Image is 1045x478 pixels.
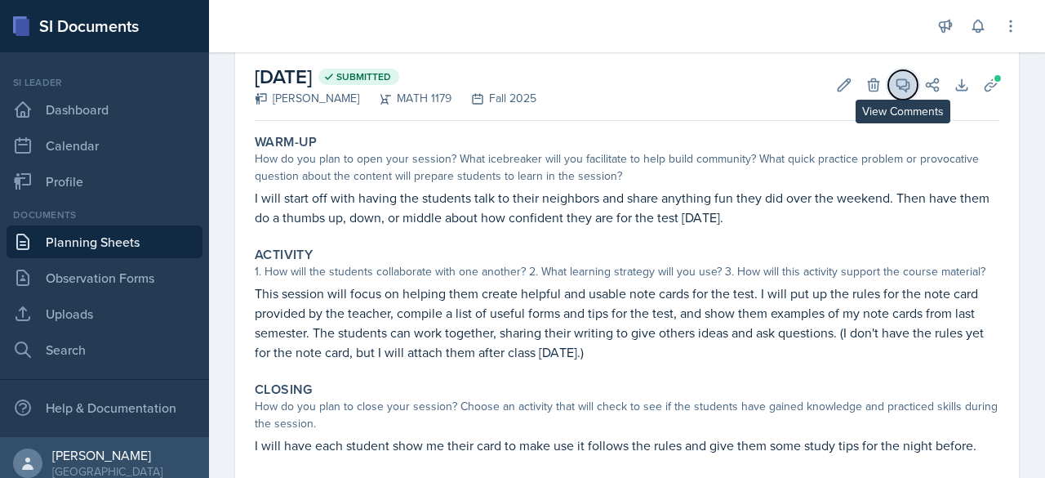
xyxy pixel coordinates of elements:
button: View Comments [888,70,918,100]
a: Dashboard [7,93,202,126]
p: I will have each student show me their card to make use it follows the rules and give them some s... [255,436,999,455]
label: Warm-Up [255,134,318,150]
div: [PERSON_NAME] [52,447,162,463]
span: Submitted [336,70,391,83]
div: [PERSON_NAME] [255,90,359,107]
a: Observation Forms [7,261,202,294]
div: MATH 1179 [359,90,451,107]
a: Calendar [7,129,202,162]
div: 1. How will the students collaborate with one another? 2. What learning strategy will you use? 3.... [255,263,999,280]
div: Fall 2025 [451,90,536,107]
h2: [DATE] [255,62,536,92]
label: Closing [255,382,313,398]
div: Documents [7,208,202,222]
div: Help & Documentation [7,391,202,424]
div: How do you plan to close your session? Choose an activity that will check to see if the students ... [255,398,999,432]
a: Profile [7,165,202,198]
div: How do you plan to open your session? What icebreaker will you facilitate to help build community... [255,150,999,185]
a: Planning Sheets [7,226,202,258]
label: Activity [255,247,313,263]
a: Search [7,333,202,366]
div: Si leader [7,75,202,90]
p: I will start off with having the students talk to their neighbors and share anything fun they did... [255,188,999,227]
a: Uploads [7,297,202,330]
p: This session will focus on helping them create helpful and usable note cards for the test. I will... [255,284,999,362]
